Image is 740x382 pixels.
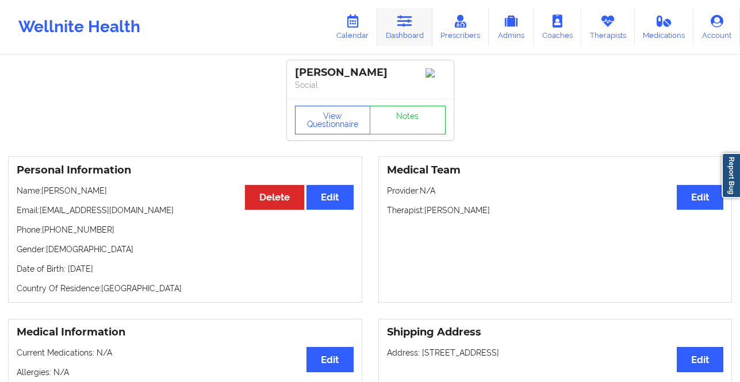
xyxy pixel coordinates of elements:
a: Coaches [534,8,581,46]
p: Date of Birth: [DATE] [17,263,354,275]
p: Therapist: [PERSON_NAME] [387,204,724,216]
a: Therapists [581,8,635,46]
h3: Shipping Address [387,326,724,339]
a: Calendar [328,8,377,46]
a: Prescribers [432,8,489,46]
p: Current Medications: N/A [17,347,354,358]
button: Delete [245,185,304,210]
button: Edit [306,185,353,210]
button: Edit [677,347,723,372]
p: Allergies: N/A [17,366,354,378]
p: Name: [PERSON_NAME] [17,185,354,196]
p: Provider: N/A [387,185,724,196]
button: Edit [677,185,723,210]
p: Country Of Residence: [GEOGRAPHIC_DATA] [17,283,354,294]
h3: Medical Team [387,164,724,177]
h3: Medical Information [17,326,354,339]
a: Report Bug [722,153,740,198]
p: Email: [EMAIL_ADDRESS][DOMAIN_NAME] [17,204,354,216]
img: Image%2Fplaceholer-image.png [425,68,446,78]
h3: Personal Information [17,164,354,177]
button: Edit [306,347,353,372]
p: Gender: [DEMOGRAPHIC_DATA] [17,244,354,255]
p: Social [295,79,446,91]
p: Address: [STREET_ADDRESS] [387,347,724,358]
a: Medications [635,8,694,46]
a: Notes [370,106,446,134]
a: Admins [489,8,534,46]
p: Phone: [PHONE_NUMBER] [17,224,354,236]
div: [PERSON_NAME] [295,66,446,79]
a: Dashboard [377,8,432,46]
a: Account [693,8,740,46]
button: View Questionnaire [295,106,371,134]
